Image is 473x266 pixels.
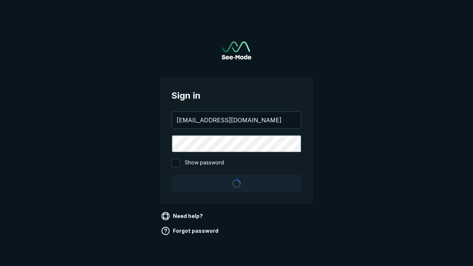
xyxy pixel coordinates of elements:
a: Need help? [160,210,206,222]
input: your@email.com [172,112,301,128]
a: Go to sign in [222,41,251,59]
a: Forgot password [160,225,221,237]
img: See-Mode Logo [222,41,251,59]
span: Show password [185,158,224,167]
span: Sign in [171,89,302,102]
